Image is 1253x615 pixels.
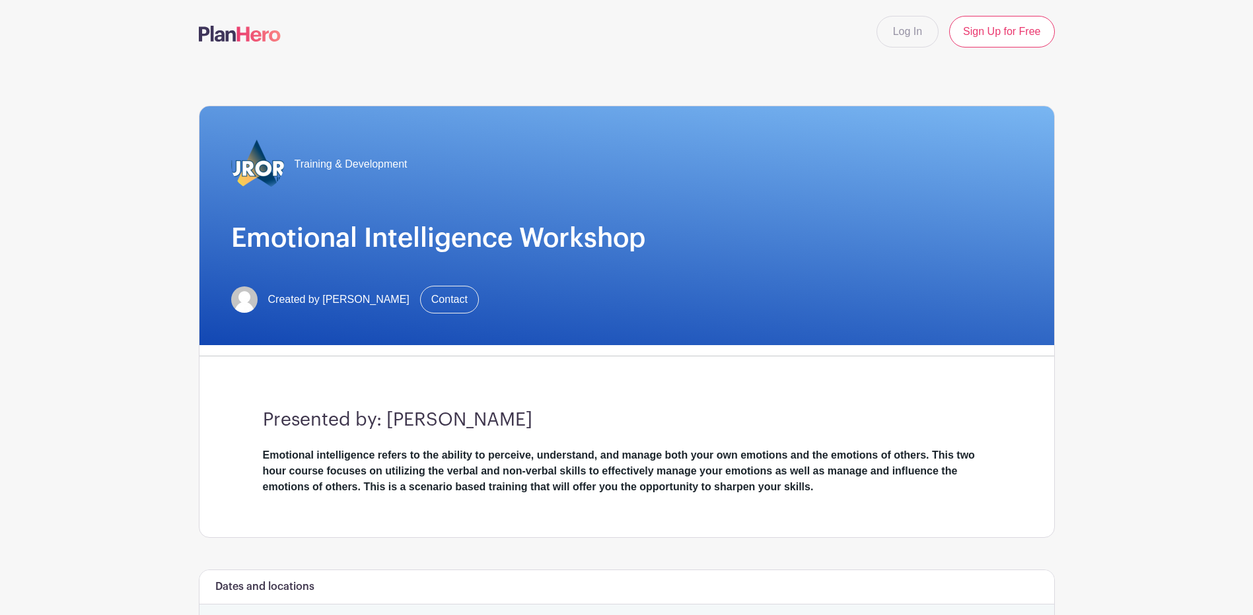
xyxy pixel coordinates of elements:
[877,16,939,48] a: Log In
[231,222,1022,254] h1: Emotional Intelligence Workshop
[215,581,314,593] h6: Dates and locations
[268,292,410,307] span: Created by [PERSON_NAME]
[199,26,281,42] img: logo-507f7623f17ff9eddc593b1ce0a138ce2505c220e1c5a4e2b4648c50719b7d32.svg
[231,286,258,313] img: default-ce2991bfa6775e67f084385cd625a349d9dcbb7a52a09fb2fda1e96e2d18dcdb.png
[295,156,408,172] span: Training & Development
[949,16,1054,48] a: Sign Up for Free
[231,138,284,191] img: 2023_COA_Horiz_Logo_PMS_BlueStroke%204.png
[420,286,479,313] a: Contact
[263,449,975,492] strong: Emotional intelligence refers to the ability to perceive, understand, and manage both your own em...
[263,409,991,432] h3: Presented by: [PERSON_NAME]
